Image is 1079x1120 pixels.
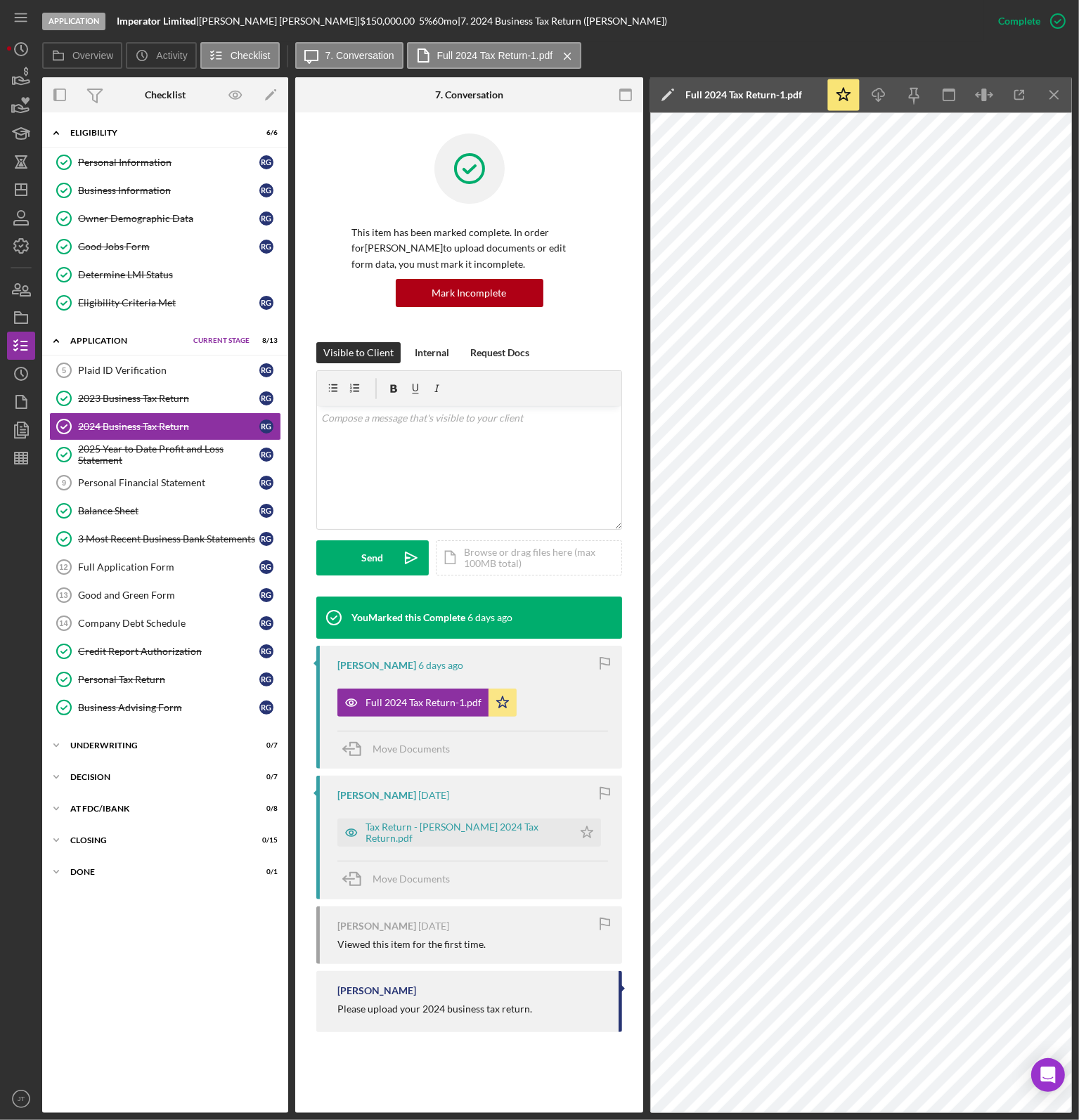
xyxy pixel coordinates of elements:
a: 13Good and Green FormRG [49,581,281,609]
div: 2024 Business Tax Return [78,421,259,432]
div: Mark Incomplete [432,279,507,307]
div: [PERSON_NAME] [PERSON_NAME] | [199,15,360,27]
div: R G [259,672,273,686]
div: R G [259,560,273,574]
a: 2024 Business Tax ReturnRG [49,412,281,441]
b: Imperator Limited [117,15,196,27]
div: 0 / 15 [252,836,278,845]
div: Determine LMI Status [78,269,280,280]
div: Done [70,868,243,876]
div: Good and Green Form [78,590,259,601]
div: 0 / 8 [252,805,278,813]
div: Viewed this item for the first time. [337,939,486,950]
div: Owner Demographic Data [78,213,259,224]
div: Checklist [145,89,186,100]
button: 7. Conversation [295,42,403,69]
div: Company Debt Schedule [78,618,259,629]
div: Balance Sheet [78,505,259,516]
div: Plaid ID Verification [78,365,259,376]
div: At FDC/iBank [70,805,243,813]
div: 6 / 6 [252,129,278,137]
button: JT [7,1085,35,1113]
button: Overview [42,42,122,69]
a: Eligibility Criteria MetRG [49,289,281,317]
div: Application [70,337,186,345]
div: Personal Financial Statement [78,477,259,488]
div: Full 2024 Tax Return-1.pdf [685,89,802,100]
div: 0 / 7 [252,741,278,750]
a: Good Jobs FormRG [49,233,281,261]
div: R G [259,419,273,434]
div: [PERSON_NAME] [337,920,416,932]
div: Closing [70,836,243,845]
div: 0 / 7 [252,773,278,781]
div: Visible to Client [323,342,394,363]
time: 2025-08-13 20:56 [467,612,512,623]
div: R G [259,391,273,405]
div: 2023 Business Tax Return [78,393,259,404]
div: Decision [70,773,243,781]
div: R G [259,476,273,490]
div: R G [259,296,273,310]
a: 12Full Application FormRG [49,553,281,581]
div: [PERSON_NAME] [337,790,416,801]
time: 2025-08-12 19:38 [418,920,449,932]
tspan: 5 [62,366,66,375]
button: Tax Return - [PERSON_NAME] 2024 Tax Return.pdf [337,819,601,847]
div: Full Application Form [78,561,259,573]
div: R G [259,504,273,518]
div: Tax Return - [PERSON_NAME] 2024 Tax Return.pdf [366,821,566,844]
div: Business Advising Form [78,702,259,713]
div: R G [259,155,273,169]
button: Activity [126,42,196,69]
time: 2025-08-13 15:35 [418,660,463,671]
div: Personal Tax Return [78,674,259,685]
div: You Marked this Complete [351,612,465,623]
div: 3 Most Recent Business Bank Statements [78,533,259,545]
a: 5Plaid ID VerificationRG [49,356,281,384]
span: Move Documents [373,873,450,885]
div: Good Jobs Form [78,241,259,252]
div: R G [259,616,273,630]
a: Balance SheetRG [49,497,281,525]
label: 7. Conversation [325,50,394,61]
div: R G [259,701,273,715]
div: Business Information [78,185,259,196]
div: Application [42,13,105,30]
button: Checklist [200,42,280,69]
label: Overview [72,50,113,61]
button: Full 2024 Tax Return-1.pdf [407,42,582,69]
label: Activity [156,50,187,61]
tspan: 14 [59,619,68,627]
div: R G [259,363,273,377]
button: Full 2024 Tax Return-1.pdf [337,689,517,717]
text: JT [18,1095,25,1103]
button: Internal [408,342,456,363]
a: Determine LMI Status [49,261,281,289]
tspan: 12 [59,563,67,571]
a: Business InformationRG [49,176,281,204]
button: Request Docs [463,342,536,363]
label: Full 2024 Tax Return-1.pdf [437,50,553,61]
div: R G [259,448,273,462]
button: Move Documents [337,731,464,767]
div: Eligibility [70,129,243,137]
button: Send [316,540,429,575]
label: Checklist [231,50,271,61]
div: 8 / 13 [252,337,278,345]
div: Send [362,540,384,575]
div: R G [259,183,273,197]
button: Complete [984,7,1072,35]
a: Owner Demographic DataRG [49,204,281,233]
div: R G [259,211,273,226]
div: | 7. 2024 Business Tax Return ([PERSON_NAME]) [458,15,667,27]
a: 2023 Business Tax ReturnRG [49,384,281,412]
div: R G [259,532,273,546]
a: 14Company Debt ScheduleRG [49,609,281,637]
div: Open Intercom Messenger [1031,1058,1065,1092]
div: $150,000.00 [360,15,419,27]
div: R G [259,588,273,602]
div: 5 % [419,15,432,27]
tspan: 13 [59,591,67,599]
div: Complete [998,7,1040,35]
